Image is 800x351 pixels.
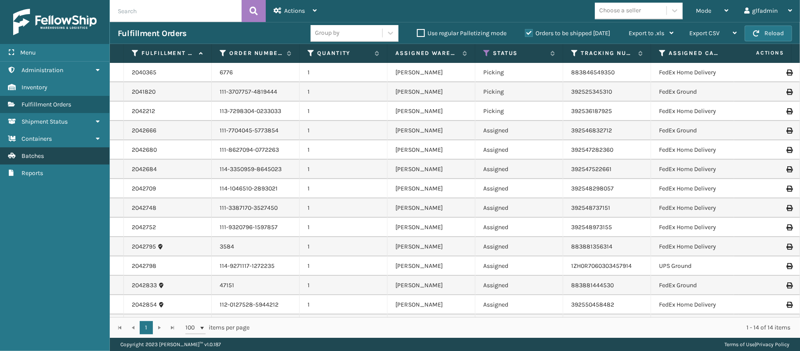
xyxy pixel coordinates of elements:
i: Print Label [786,89,792,95]
td: 1 [300,102,387,121]
td: 114-9271117-1272235 [212,256,300,276]
td: 1 [300,160,387,179]
td: 1 [300,314,387,334]
td: FedEx Home Delivery [651,102,739,121]
div: Group by [315,29,340,38]
td: Assigned [475,237,563,256]
i: Print Label [786,205,792,211]
td: 111-3707757-4819444 [212,82,300,102]
td: Assigned [475,198,563,218]
td: 113-7298304-0233033 [212,102,300,121]
td: 114-1046510-2893021 [212,179,300,198]
td: Assigned [475,256,563,276]
i: Print Label [786,69,792,76]
td: FedEx Home Delivery [651,63,739,82]
td: 1 [300,82,387,102]
label: Assigned Carrier Service [669,49,722,57]
td: Assigned [475,160,563,179]
i: Print Label [786,108,792,114]
a: 392546832712 [571,127,612,134]
td: Picking [475,63,563,82]
td: FedEx Home Delivery [651,198,739,218]
a: 1 [140,321,153,334]
i: Print Label [786,224,792,230]
td: UPS Ground [651,256,739,276]
td: [PERSON_NAME] [387,276,475,295]
label: Quantity [317,49,370,57]
i: Print Label [786,186,792,192]
td: Assigned [475,121,563,140]
td: Assigned [475,295,563,314]
a: 392548973155 [571,223,612,231]
a: 2042709 [132,184,156,193]
td: 1 [300,121,387,140]
span: Batches [22,152,44,160]
a: 2042854 [132,300,157,309]
td: 111-3387170-3527450 [212,198,300,218]
td: 1 [300,218,387,237]
a: 883881444530 [571,282,614,289]
span: Actions [728,46,789,60]
a: 392548298057 [571,185,614,192]
a: 2042752 [132,223,156,232]
a: 883881356314 [571,243,612,250]
td: Assigned [475,276,563,295]
label: Use regular Palletizing mode [417,29,507,37]
label: Assigned Warehouse [395,49,458,57]
td: FedEx Ground [651,82,739,102]
a: 2042212 [132,107,155,116]
i: Print Label [786,147,792,153]
td: 1 [300,295,387,314]
a: 392547282360 [571,146,613,154]
td: [PERSON_NAME] [387,314,475,334]
td: [PERSON_NAME] [387,82,475,102]
label: Status [493,49,546,57]
td: Picking [475,102,563,121]
td: FedEx Home Delivery [651,295,739,314]
span: Inventory [22,84,47,91]
td: Picking [475,82,563,102]
td: 6776 [212,63,300,82]
td: [PERSON_NAME] [387,237,475,256]
td: 47151 [212,276,300,295]
div: 1 - 14 of 14 items [262,323,790,332]
span: Containers [22,135,52,143]
span: Export CSV [689,29,720,37]
td: 1 [300,140,387,160]
td: [PERSON_NAME] [387,218,475,237]
a: 2042795 [132,242,156,251]
td: [PERSON_NAME] [387,198,475,218]
td: [PERSON_NAME] [387,121,475,140]
td: 1 [300,198,387,218]
td: [PERSON_NAME] [387,295,475,314]
span: Export to .xls [629,29,664,37]
a: 1ZH0R7060303457914 [571,262,632,270]
span: Fulfillment Orders [22,101,71,108]
td: 111-7704045-5773854 [212,121,300,140]
a: 2042666 [132,126,156,135]
i: Print Label [786,244,792,250]
a: 2040365 [132,68,156,77]
td: UPS Ground [651,314,739,334]
td: 112-0127528-5944212 [212,295,300,314]
td: FedEx Home Delivery [651,140,739,160]
td: 111-1131566-3361058 [212,314,300,334]
h3: Fulfillment Orders [118,28,186,39]
td: [PERSON_NAME] [387,63,475,82]
td: [PERSON_NAME] [387,140,475,160]
a: 2042798 [132,262,156,271]
span: items per page [185,321,250,334]
td: Assigned [475,218,563,237]
a: 392550458482 [571,301,614,308]
a: 2042684 [132,165,157,174]
span: Actions [284,7,305,15]
td: [PERSON_NAME] [387,256,475,276]
a: 2042833 [132,281,157,290]
a: 883846549350 [571,69,615,76]
td: 1 [300,63,387,82]
td: FedEx Home Delivery [651,179,739,198]
a: 392525345310 [571,88,612,95]
td: 1 [300,256,387,276]
td: [PERSON_NAME] [387,102,475,121]
td: FedEx Ground [651,121,739,140]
